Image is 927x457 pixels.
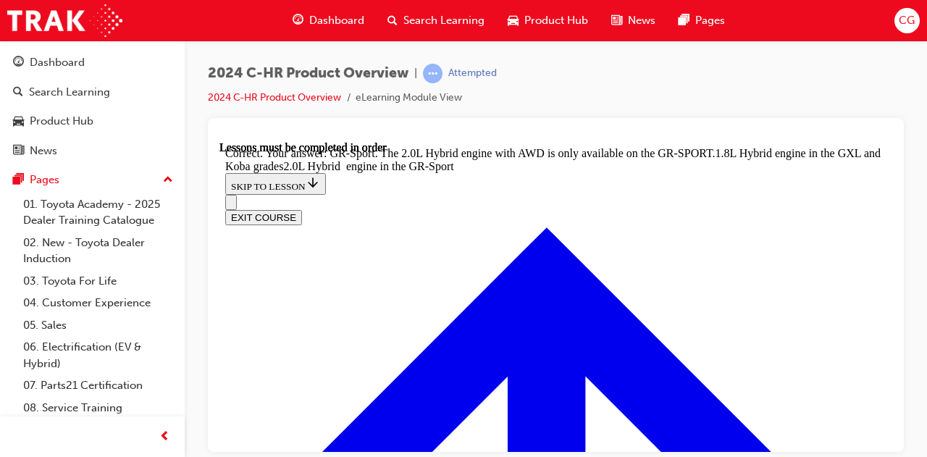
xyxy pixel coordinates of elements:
[508,12,519,30] span: car-icon
[17,232,179,270] a: 02. New - Toyota Dealer Induction
[30,54,85,71] div: Dashboard
[6,32,106,54] button: SKIP TO LESSON
[281,6,376,35] a: guage-iconDashboard
[6,138,179,164] a: News
[611,12,622,30] span: news-icon
[293,12,303,30] span: guage-icon
[628,12,655,29] span: News
[6,46,179,167] button: DashboardSearch LearningProduct HubNews
[376,6,496,35] a: search-iconSearch Learning
[403,12,485,29] span: Search Learning
[13,145,24,158] span: news-icon
[13,115,24,128] span: car-icon
[17,314,179,337] a: 05. Sales
[30,172,59,188] div: Pages
[695,12,725,29] span: Pages
[6,69,83,84] button: EXIT COURSE
[6,108,179,135] a: Product Hub
[524,12,588,29] span: Product Hub
[208,91,341,104] a: 2024 C-HR Product Overview
[679,12,689,30] span: pages-icon
[6,79,179,106] a: Search Learning
[7,4,122,37] img: Trak
[899,12,915,29] span: CG
[30,113,93,130] div: Product Hub
[163,171,173,190] span: up-icon
[12,40,101,51] span: SKIP TO LESSON
[13,86,23,99] span: search-icon
[6,54,17,69] button: Open navigation menu
[13,56,24,70] span: guage-icon
[30,143,57,159] div: News
[17,270,179,293] a: 03. Toyota For Life
[29,84,110,101] div: Search Learning
[423,64,442,83] span: learningRecordVerb_ATTEMPT-icon
[356,90,462,106] li: eLearning Module View
[6,49,179,76] a: Dashboard
[667,6,737,35] a: pages-iconPages
[414,65,417,82] span: |
[6,167,179,193] button: Pages
[208,65,408,82] span: 2024 C-HR Product Overview
[159,428,170,446] span: prev-icon
[448,67,497,80] div: Attempted
[17,397,179,419] a: 08. Service Training
[17,193,179,232] a: 01. Toyota Academy - 2025 Dealer Training Catalogue
[13,174,24,187] span: pages-icon
[17,292,179,314] a: 04. Customer Experience
[6,54,667,84] nav: Navigation menu
[6,6,667,32] div: Correct. Your answer: GR-Sport. The 2.0L Hybrid engine with AWD is only available on the GR-SPORT...
[600,6,667,35] a: news-iconNews
[17,374,179,397] a: 07. Parts21 Certification
[496,6,600,35] a: car-iconProduct Hub
[17,336,179,374] a: 06. Electrification (EV & Hybrid)
[309,12,364,29] span: Dashboard
[894,8,920,33] button: CG
[387,12,398,30] span: search-icon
